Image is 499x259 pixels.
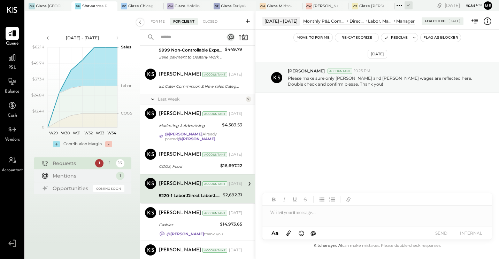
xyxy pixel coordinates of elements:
[29,3,35,9] div: GU
[53,185,90,192] div: Opportunities
[229,210,242,216] div: [DATE]
[5,89,20,95] span: Balance
[147,18,168,25] div: For Me
[0,75,24,95] a: Balance
[368,18,393,24] div: Labor, Management
[328,195,337,204] button: Ordered List
[31,93,44,97] text: $24.8K
[61,131,69,135] text: W30
[202,248,227,253] div: Accountant
[405,1,413,9] div: + 1
[93,185,124,192] div: Coming Soon
[53,172,113,179] div: Mentions
[106,159,114,167] div: 1
[159,180,201,187] div: [PERSON_NAME]
[310,230,316,236] span: @
[159,210,201,217] div: [PERSON_NAME]
[167,231,204,236] strong: @[PERSON_NAME]
[167,3,174,9] div: GH
[202,72,227,77] div: Accountant
[159,247,201,254] div: [PERSON_NAME]
[31,61,44,65] text: $49.7K
[359,3,384,9] div: Glaze [PERSON_NAME] [PERSON_NAME] LLC
[116,172,124,180] div: 1
[82,3,107,9] div: Shawarma Point- Fareground
[306,3,312,9] div: GW
[275,230,278,236] span: a
[8,65,16,71] span: P&L
[5,137,20,143] span: Vendors
[202,181,227,186] div: Accountant
[159,110,201,117] div: [PERSON_NAME]
[121,83,131,88] text: Labor
[42,125,44,129] text: 0
[352,3,358,9] div: GT
[105,141,112,147] div: -
[159,54,223,61] div: Zelle payment to Destany Work JPM99bhfgxwn
[53,141,60,147] div: +
[32,45,44,49] text: $62.1K
[381,33,410,42] button: Resolve
[53,35,112,41] div: [DATE] - [DATE]
[269,229,281,237] button: Aa
[350,18,364,24] div: Direct Labor
[202,111,227,116] div: Accountant
[159,163,218,170] div: COGS, Food
[368,50,387,58] div: [DATE]
[0,123,24,143] a: Vendors
[53,160,92,167] div: Requests
[294,33,333,42] button: Move to for me
[308,229,318,237] button: @
[159,192,221,199] div: 5220-1 Labor:Direct Labor:Labor, Management:Manager
[290,195,299,204] button: Underline
[396,18,415,24] div: Manager
[267,3,292,9] div: Glaze Midtown East - Glaze Lexington One LLC
[280,195,289,204] button: Italic
[170,18,198,25] div: For Client
[159,47,223,54] div: 9999 Non-Controllable Expenses:Other Income and Expenses:To Be Classified P&L
[335,33,378,42] button: Re-Categorize
[328,69,352,73] div: Accountant
[225,46,242,53] div: $449.79
[214,3,220,9] div: GT
[36,3,61,9] div: Glaze [GEOGRAPHIC_DATA] - 110 Uni
[246,96,251,102] div: 7
[167,231,223,236] div: thank you
[220,162,242,169] div: $16,697.22
[128,3,153,9] div: Glaze Chicago Ghost - West River Rice LLC
[63,141,102,147] div: Contribution Margin
[159,151,201,158] div: [PERSON_NAME]
[159,122,220,129] div: Marketing & Advertising
[121,45,131,49] text: Sales
[301,195,310,204] button: Strikethrough
[223,191,242,198] div: $2,692.31
[461,2,475,9] span: 6 : 33
[313,3,338,9] div: [PERSON_NAME] - Glaze Williamsburg One LLC
[220,221,242,228] div: $14,973.65
[354,68,370,74] span: 10:25 PM
[476,3,482,8] span: pm
[178,136,215,141] strong: @[PERSON_NAME]
[75,3,81,9] div: SP
[457,228,485,238] button: INTERNAL
[484,1,492,10] button: Me
[344,195,353,204] button: Add URL
[121,3,127,9] div: GC
[0,154,24,174] a: Accountant
[229,248,242,253] div: [DATE]
[260,3,266,9] div: GM
[121,111,132,116] text: COGS
[159,71,201,78] div: [PERSON_NAME]
[107,131,116,135] text: W34
[175,3,200,9] div: Glaze Holdings - Glaze Teriyaki Holdings LLC
[317,195,326,204] button: Unordered List
[116,159,124,167] div: 16
[421,33,461,42] button: Flag as Blocker
[288,68,325,74] span: [PERSON_NAME]
[445,2,482,9] div: [DATE]
[303,18,346,24] div: Monthly P&L Comparison
[32,77,44,81] text: $37.3K
[229,152,242,157] div: [DATE]
[436,2,443,9] div: copy link
[222,121,242,128] div: $4,583.53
